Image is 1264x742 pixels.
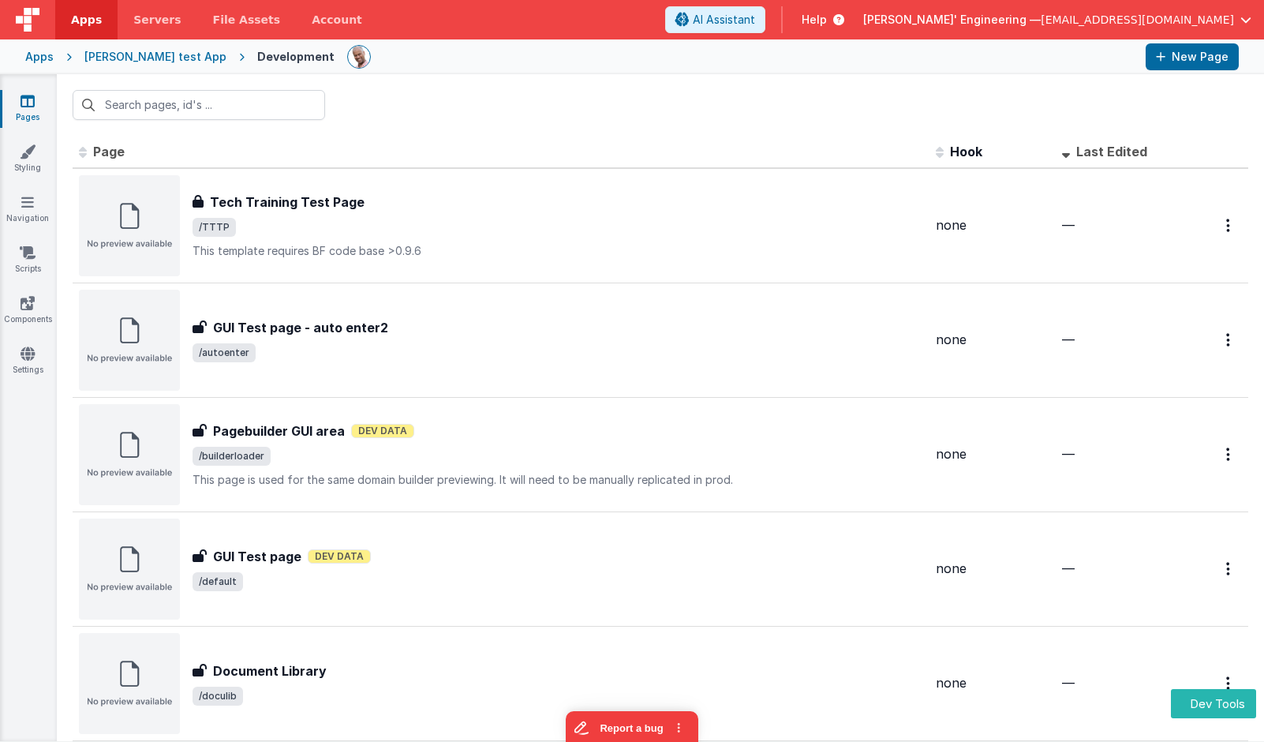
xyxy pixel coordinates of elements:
[936,560,1049,578] div: none
[1062,560,1075,576] span: —
[93,144,125,159] span: Page
[693,12,755,28] span: AI Assistant
[213,547,301,566] h3: GUI Test page
[1076,144,1147,159] span: Last Edited
[936,331,1049,349] div: none
[936,445,1049,463] div: none
[950,144,982,159] span: Hook
[257,49,335,65] div: Development
[863,12,1251,28] button: [PERSON_NAME]' Engineering — [EMAIL_ADDRESS][DOMAIN_NAME]
[1171,689,1256,718] button: Dev Tools
[213,318,388,337] h3: GUI Test page - auto enter2
[213,12,281,28] span: File Assets
[1062,446,1075,462] span: —
[133,12,181,28] span: Servers
[936,216,1049,234] div: none
[193,218,236,237] span: /TTTP
[193,687,243,706] span: /doculib
[1217,667,1242,699] button: Options
[193,472,923,488] p: This page is used for the same domain builder previewing. It will need to be manually replicated ...
[1062,332,1075,347] span: —
[193,447,271,466] span: /builderloader
[25,49,54,65] div: Apps
[1062,217,1075,233] span: —
[802,12,827,28] span: Help
[1217,324,1242,356] button: Options
[1146,43,1239,70] button: New Page
[348,46,370,68] img: 11ac31fe5dc3d0eff3fbbbf7b26fa6e1
[1041,12,1234,28] span: [EMAIL_ADDRESS][DOMAIN_NAME]
[1062,675,1075,691] span: —
[308,549,371,564] span: Dev Data
[863,12,1041,28] span: [PERSON_NAME]' Engineering —
[193,572,243,591] span: /default
[1217,553,1242,585] button: Options
[193,243,923,259] p: This template requires BF code base >0.9.6
[936,674,1049,692] div: none
[1217,209,1242,242] button: Options
[1217,438,1242,470] button: Options
[210,193,365,212] h3: Tech Training Test Page
[213,661,327,680] h3: Document Library
[84,49,226,65] div: [PERSON_NAME] test App
[193,343,256,362] span: /autoenter
[665,6,765,33] button: AI Assistant
[73,90,325,120] input: Search pages, id's ...
[213,422,345,440] h3: Pagebuilder GUI area
[351,424,414,438] span: Dev Data
[71,12,102,28] span: Apps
